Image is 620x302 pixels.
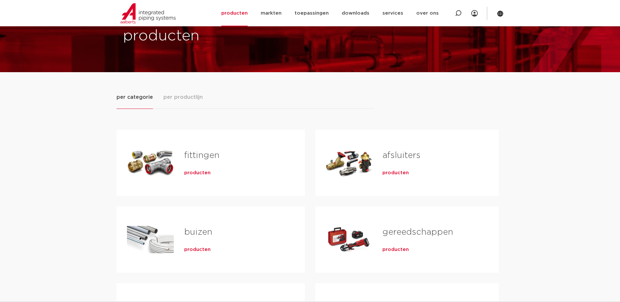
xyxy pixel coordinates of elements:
a: afsluiters [382,151,420,160]
a: producten [382,246,409,253]
span: per productlijn [163,93,203,101]
a: producten [382,170,409,176]
a: gereedschappen [382,228,453,236]
a: fittingen [184,151,219,160]
h1: producten [123,26,307,46]
a: producten [184,246,211,253]
a: buizen [184,228,212,236]
span: per categorie [117,93,153,101]
a: producten [184,170,211,176]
